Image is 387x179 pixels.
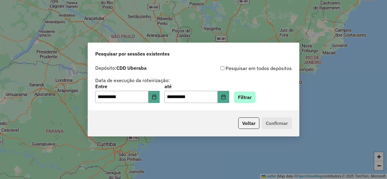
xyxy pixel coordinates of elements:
[95,50,170,57] span: Pesquisar por sessões existentes
[234,91,255,103] button: Filtrar
[95,77,170,84] label: Data de execução da roteirização:
[148,91,160,103] button: Choose Date
[95,64,147,72] label: Depósito:
[116,65,147,71] strong: CDD Uberaba
[238,117,259,129] button: Voltar
[218,91,229,103] button: Choose Date
[164,83,229,90] label: até
[193,65,292,72] div: Pesquisar em todos depósitos
[95,83,160,90] label: Entre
